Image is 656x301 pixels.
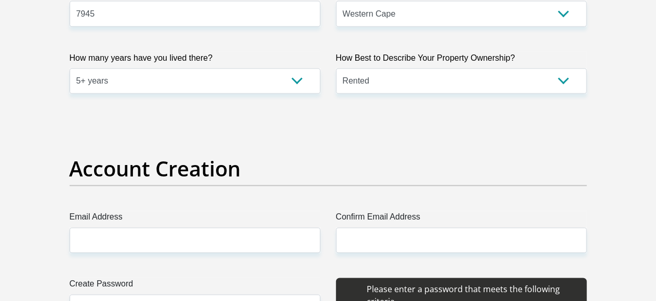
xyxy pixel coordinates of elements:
input: Email Address [70,228,320,253]
h2: Account Creation [70,156,587,181]
label: How many years have you lived there? [70,52,320,69]
select: Please Select a Province [336,1,587,26]
select: Please select a value [70,69,320,94]
select: Please select a value [336,69,587,94]
label: Create Password [70,278,320,295]
input: Postal Code [70,1,320,26]
input: Confirm Email Address [336,228,587,253]
label: Email Address [70,211,320,228]
label: How Best to Describe Your Property Ownership? [336,52,587,69]
label: Confirm Email Address [336,211,587,228]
